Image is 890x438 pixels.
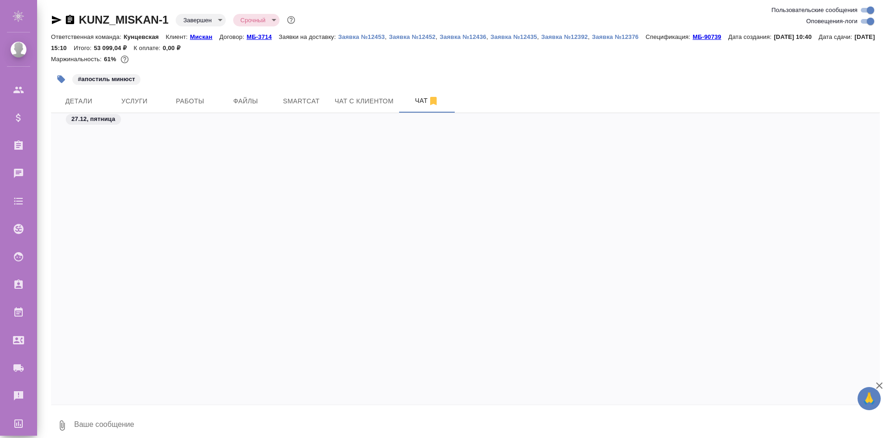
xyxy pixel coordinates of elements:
p: 61% [104,56,118,63]
p: Заявка №12435 [490,33,537,40]
span: Услуги [112,95,157,107]
p: , [588,33,592,40]
p: , [537,33,541,40]
button: Заявка №12392 [541,32,588,42]
p: 27.12, пятница [71,114,115,124]
div: Завершен [233,14,280,26]
p: Клиент: [166,33,190,40]
p: Спецификация: [646,33,693,40]
svg: Отписаться [428,95,439,107]
button: Срочный [238,16,268,24]
a: МБ-3714 [247,32,279,40]
button: 🙏 [858,387,881,410]
span: Чат с клиентом [335,95,394,107]
span: Оповещения-логи [806,17,858,26]
p: Маржинальность: [51,56,104,63]
span: Чат [405,95,449,107]
div: Завершен [176,14,225,26]
button: Заявка №12376 [592,32,646,42]
p: МБ-90739 [693,33,728,40]
p: 0,00 ₽ [163,44,187,51]
span: Smartcat [279,95,324,107]
p: Дата сдачи: [819,33,854,40]
button: Доп статусы указывают на важность/срочность заказа [285,14,297,26]
p: Итого: [74,44,94,51]
a: Мискан [190,32,219,40]
span: Работы [168,95,212,107]
p: , [436,33,440,40]
p: Заявка №12452 [389,33,436,40]
p: 53 099,04 ₽ [94,44,133,51]
p: [DATE] 10:40 [774,33,819,40]
button: Скопировать ссылку [64,14,76,25]
p: Заявка №12436 [439,33,486,40]
p: МБ-3714 [247,33,279,40]
p: Заявка №12453 [338,33,385,40]
button: Заявка №12435 [490,32,537,42]
span: апостиль минюст [71,75,141,83]
button: Завершен [180,16,214,24]
a: МБ-90739 [693,32,728,40]
p: Заявка №12376 [592,33,646,40]
span: Файлы [223,95,268,107]
span: Пользовательские сообщения [771,6,858,15]
p: Дата создания: [728,33,774,40]
p: Заявка №12392 [541,33,588,40]
p: К оплате: [133,44,163,51]
button: Заявка №12452 [389,32,436,42]
p: Ответственная команда: [51,33,124,40]
p: , [486,33,490,40]
span: 🙏 [861,389,877,408]
p: Договор: [219,33,247,40]
p: Заявки на доставку: [279,33,338,40]
p: #апостиль минюст [78,75,135,84]
button: Заявка №12453 [338,32,385,42]
p: , [385,33,389,40]
p: Кунцевская [124,33,166,40]
button: 20713.34 RUB; [119,53,131,65]
a: KUNZ_MISKAN-1 [79,13,168,26]
p: Мискан [190,33,219,40]
button: Скопировать ссылку для ЯМессенджера [51,14,62,25]
button: Заявка №12436 [439,32,486,42]
button: Добавить тэг [51,69,71,89]
span: Детали [57,95,101,107]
